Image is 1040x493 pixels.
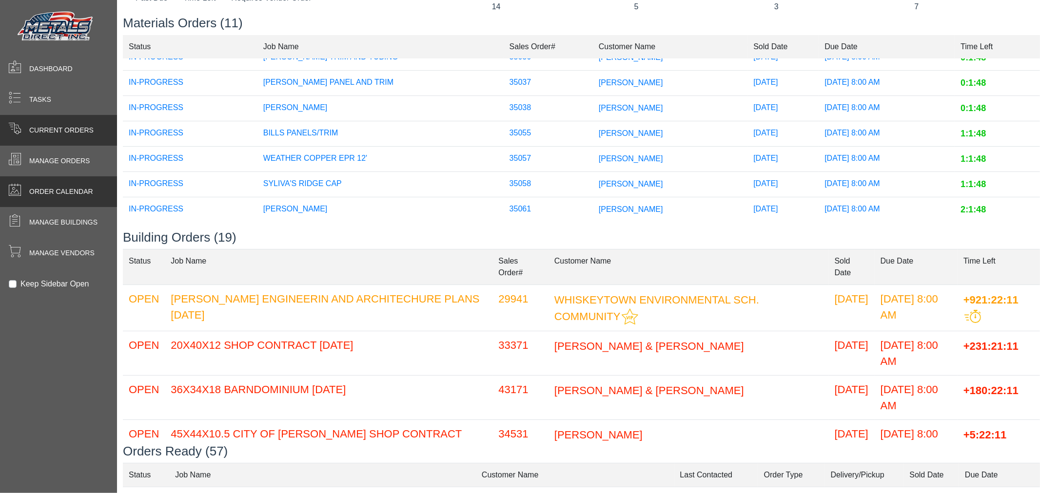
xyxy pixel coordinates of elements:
[961,103,986,113] span: 0:1:48
[20,278,89,290] label: Keep Sidebar Open
[123,35,257,58] td: Status
[165,284,492,331] td: [PERSON_NAME] ENGINEERIN AND ARCHITECHURE PLANS [DATE]
[123,331,165,375] td: OPEN
[714,1,839,13] div: 3
[961,53,986,62] span: 0:1:48
[165,375,492,419] td: 36X34X18 BARNDOMINIUM [DATE]
[554,293,759,322] span: WHISKEYTOWN ENVIRONMENTAL SCH. COMMUNITY
[875,331,958,375] td: [DATE] 8:00 AM
[961,78,986,88] span: 0:1:48
[433,1,559,13] div: 14
[819,146,955,171] td: [DATE] 8:00 AM
[257,197,504,222] td: [PERSON_NAME]
[674,463,758,487] td: Last Contacted
[964,310,981,323] img: This order should be prioritized
[958,249,1040,284] td: Time Left
[257,35,504,58] td: Job Name
[123,16,1040,31] h3: Materials Orders (11)
[554,384,744,396] span: [PERSON_NAME] & [PERSON_NAME]
[599,154,663,163] span: [PERSON_NAME]
[123,419,165,464] td: OPEN
[123,375,165,419] td: OPEN
[599,53,663,61] span: [PERSON_NAME]
[29,217,98,228] span: Manage Buildings
[961,129,986,138] span: 1:1:48
[165,331,492,375] td: 20X40X12 SHOP CONTRACT [DATE]
[819,70,955,95] td: [DATE] 8:00 AM
[492,419,548,464] td: 34531
[747,146,819,171] td: [DATE]
[747,70,819,95] td: [DATE]
[257,121,504,146] td: BILLS PANELS/TRIM
[554,340,744,352] span: [PERSON_NAME] & [PERSON_NAME]
[963,384,1019,396] span: +180:22:11
[961,179,986,189] span: 1:1:48
[825,463,904,487] td: Delivery/Pickup
[492,331,548,375] td: 33371
[123,197,257,222] td: IN-PROGRESS
[829,375,875,419] td: [DATE]
[875,375,958,419] td: [DATE] 8:00 AM
[875,419,958,464] td: [DATE] 8:00 AM
[963,340,1019,352] span: +231:21:11
[504,171,593,197] td: 35058
[829,249,875,284] td: Sold Date
[549,249,829,284] td: Customer Name
[29,125,94,135] span: Current Orders
[593,35,747,58] td: Customer Name
[955,35,1040,58] td: Time Left
[257,95,504,121] td: [PERSON_NAME]
[123,95,257,121] td: IN-PROGRESS
[829,284,875,331] td: [DATE]
[492,375,548,419] td: 43171
[504,95,593,121] td: 35038
[959,463,1040,487] td: Due Date
[963,293,1019,305] span: +921:22:11
[747,171,819,197] td: [DATE]
[758,463,825,487] td: Order Type
[599,205,663,213] span: [PERSON_NAME]
[747,95,819,121] td: [DATE]
[504,70,593,95] td: 35037
[504,146,593,171] td: 35057
[963,428,1007,440] span: +5:22:11
[747,121,819,146] td: [DATE]
[123,70,257,95] td: IN-PROGRESS
[29,248,95,258] span: Manage Vendors
[819,197,955,222] td: [DATE] 8:00 AM
[875,249,958,284] td: Due Date
[961,154,986,164] span: 1:1:48
[622,308,638,325] img: This customer should be prioritized
[165,249,492,284] td: Job Name
[747,35,819,58] td: Sold Date
[819,171,955,197] td: [DATE] 8:00 AM
[554,428,643,440] span: [PERSON_NAME]
[29,64,73,74] span: Dashboard
[504,197,593,222] td: 35061
[599,180,663,188] span: [PERSON_NAME]
[123,249,165,284] td: Status
[257,70,504,95] td: [PERSON_NAME] PANEL AND TRIM
[123,463,169,487] td: Status
[492,284,548,331] td: 29941
[123,146,257,171] td: IN-PROGRESS
[599,129,663,137] span: [PERSON_NAME]
[819,95,955,121] td: [DATE] 8:00 AM
[165,419,492,464] td: 45X44X10.5 CITY OF [PERSON_NAME] SHOP CONTRACT [DATE]
[875,284,958,331] td: [DATE] 8:00 AM
[257,171,504,197] td: SYLIVA'S RIDGE CAP
[29,156,90,166] span: Manage Orders
[573,1,699,13] div: 5
[504,35,593,58] td: Sales Order#
[961,205,986,214] span: 2:1:48
[29,187,93,197] span: Order Calendar
[599,104,663,112] span: [PERSON_NAME]
[829,331,875,375] td: [DATE]
[819,121,955,146] td: [DATE] 8:00 AM
[169,463,476,487] td: Job Name
[476,463,674,487] td: Customer Name
[854,1,979,13] div: 7
[123,171,257,197] td: IN-PROGRESS
[123,230,1040,245] h3: Building Orders (19)
[819,35,955,58] td: Due Date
